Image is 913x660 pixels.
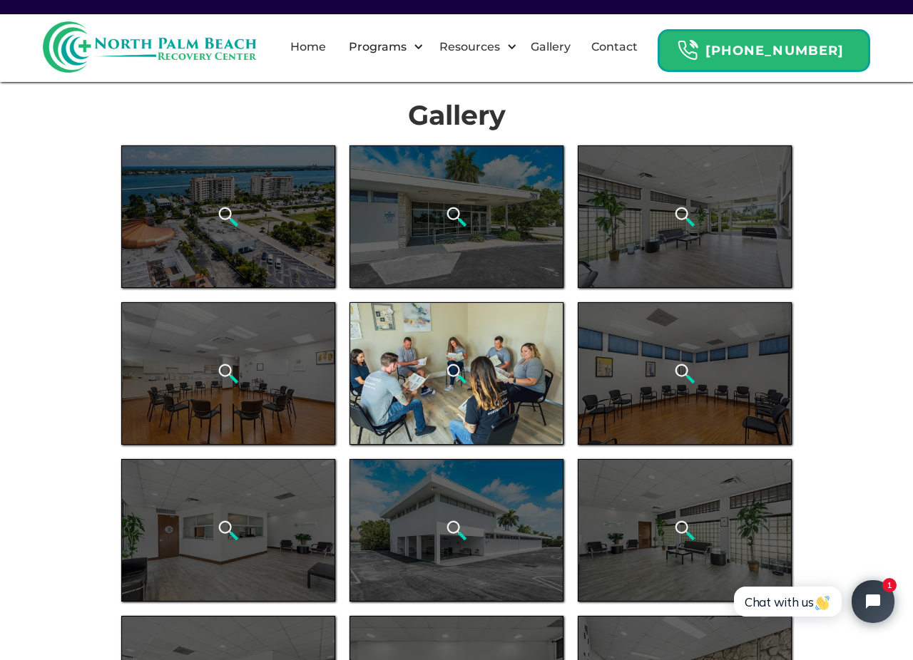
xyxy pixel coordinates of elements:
a: open lightbox [121,459,335,602]
a: Home [282,24,335,70]
a: Gallery [522,24,579,70]
a: open lightbox [578,145,792,288]
a: open lightbox [578,302,792,445]
a: open lightbox [121,145,335,288]
a: open lightbox [578,459,792,602]
div: Resources [436,38,504,56]
a: Contact [583,24,646,70]
iframe: Tidio Chat [718,568,907,635]
a: open lightbox [121,302,335,445]
div: Programs [337,24,427,70]
img: Header Calendar Icons [677,39,698,61]
h1: Gallery [121,100,792,131]
a: open lightbox [350,459,563,602]
div: Programs [345,38,410,56]
a: open lightbox [350,145,563,288]
strong: [PHONE_NUMBER] [705,43,844,58]
a: Header Calendar Icons[PHONE_NUMBER] [658,22,870,72]
a: open lightbox [350,302,563,445]
div: Resources [427,24,521,70]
